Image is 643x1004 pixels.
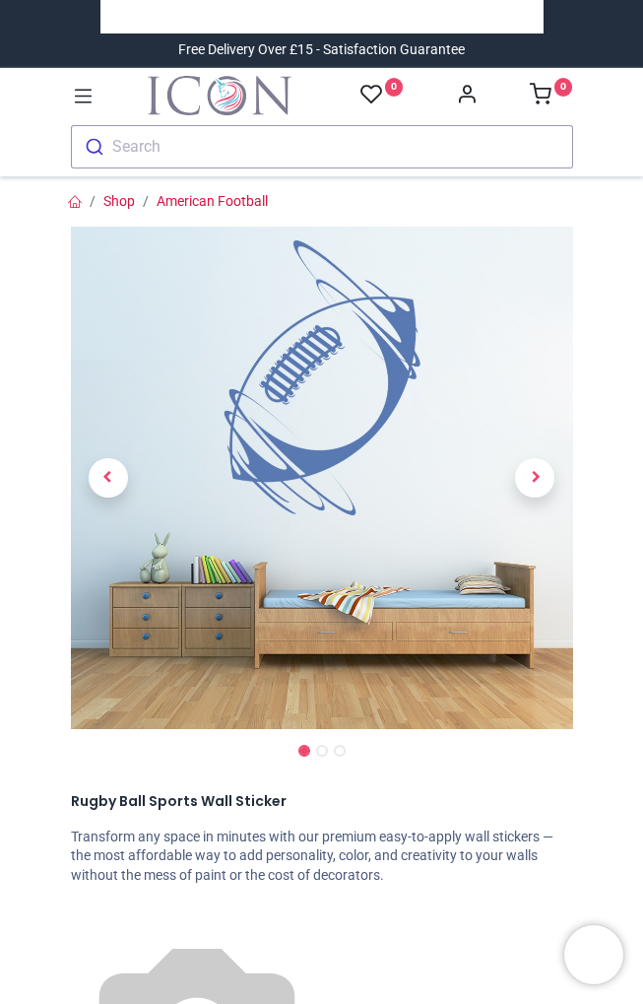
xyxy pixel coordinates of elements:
a: 0 [530,89,573,104]
button: Search [71,125,573,168]
a: Logo of Icon Wall Stickers [148,76,291,115]
span: Next [515,458,554,498]
span: Previous [89,458,128,498]
div: Free Delivery Over £15 - Satisfaction Guarantee [178,40,465,60]
iframe: Customer reviews powered by Trustpilot [115,7,529,27]
a: American Football [157,193,268,209]
a: Previous [71,302,147,654]
a: Next [497,302,573,654]
sup: 0 [554,78,573,97]
iframe: Brevo live chat [564,925,623,984]
a: Shop [103,193,135,209]
img: Rugby Ball Sports Wall Sticker [71,227,573,729]
p: Transform any space in minutes with our premium easy-to-apply wall stickers — the most affordable... [71,828,573,886]
a: 0 [360,83,404,107]
sup: 0 [385,78,404,97]
img: Icon Wall Stickers [148,76,291,115]
a: Account Info [456,89,478,104]
div: Search [112,139,161,155]
h1: Rugby Ball Sports Wall Sticker [71,792,573,812]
